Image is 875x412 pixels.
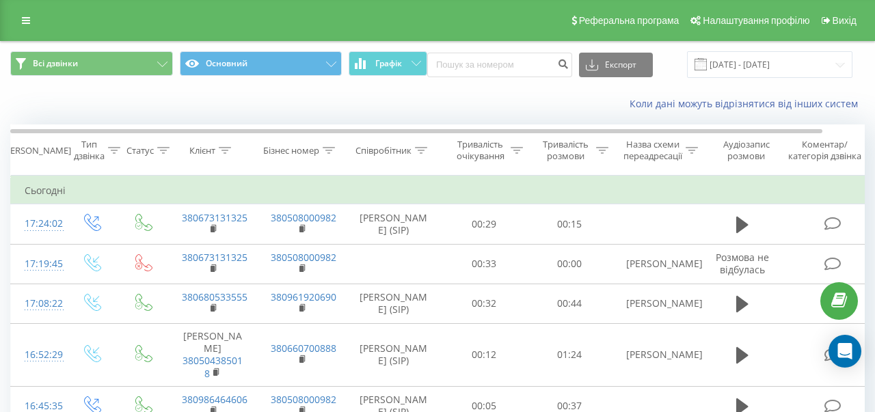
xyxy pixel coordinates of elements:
a: 380680533555 [182,290,247,303]
a: 380508000982 [271,251,336,264]
a: 380986464606 [182,393,247,406]
span: Реферальна програма [579,15,679,26]
td: [PERSON_NAME] [168,323,257,386]
a: Коли дані можуть відрізнятися вiд інших систем [630,97,865,110]
div: Клієнт [189,145,215,156]
div: Статус [126,145,154,156]
div: Open Intercom Messenger [829,335,861,368]
a: 380508000982 [271,393,336,406]
td: [PERSON_NAME] [612,284,701,323]
span: Графік [375,59,402,68]
div: 16:52:29 [25,342,52,368]
td: 00:00 [527,244,612,284]
span: Всі дзвінки [33,58,78,69]
td: [PERSON_NAME] (SIP) [346,204,442,244]
div: Аудіозапис розмови [713,139,779,162]
span: Налаштування профілю [703,15,809,26]
div: Бізнес номер [263,145,319,156]
button: Всі дзвінки [10,51,173,76]
td: 00:32 [442,284,527,323]
span: Розмова не відбулась [716,251,769,276]
div: Тривалість розмови [539,139,593,162]
td: [PERSON_NAME] (SIP) [346,284,442,323]
button: Графік [349,51,427,76]
div: Співробітник [355,145,412,156]
div: 17:08:22 [25,290,52,317]
div: Тривалість очікування [453,139,507,162]
td: 00:33 [442,244,527,284]
a: 380508000982 [271,211,336,224]
div: Коментар/категорія дзвінка [785,139,865,162]
td: [PERSON_NAME] [612,244,701,284]
td: 00:44 [527,284,612,323]
td: 00:12 [442,323,527,386]
div: Назва схеми переадресації [623,139,682,162]
td: [PERSON_NAME] (SIP) [346,323,442,386]
span: Вихід [833,15,857,26]
div: 17:19:45 [25,251,52,277]
a: 380673131325 [182,211,247,224]
td: 00:15 [527,204,612,244]
a: 380660700888 [271,342,336,355]
td: 00:29 [442,204,527,244]
a: 380504385018 [183,354,243,379]
td: 01:24 [527,323,612,386]
div: Тип дзвінка [74,139,105,162]
a: 380673131325 [182,251,247,264]
div: 17:24:02 [25,210,52,237]
button: Основний [180,51,342,76]
td: [PERSON_NAME] [612,323,701,386]
input: Пошук за номером [427,53,572,77]
a: 380961920690 [271,290,336,303]
button: Експорт [579,53,653,77]
div: [PERSON_NAME] [2,145,71,156]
